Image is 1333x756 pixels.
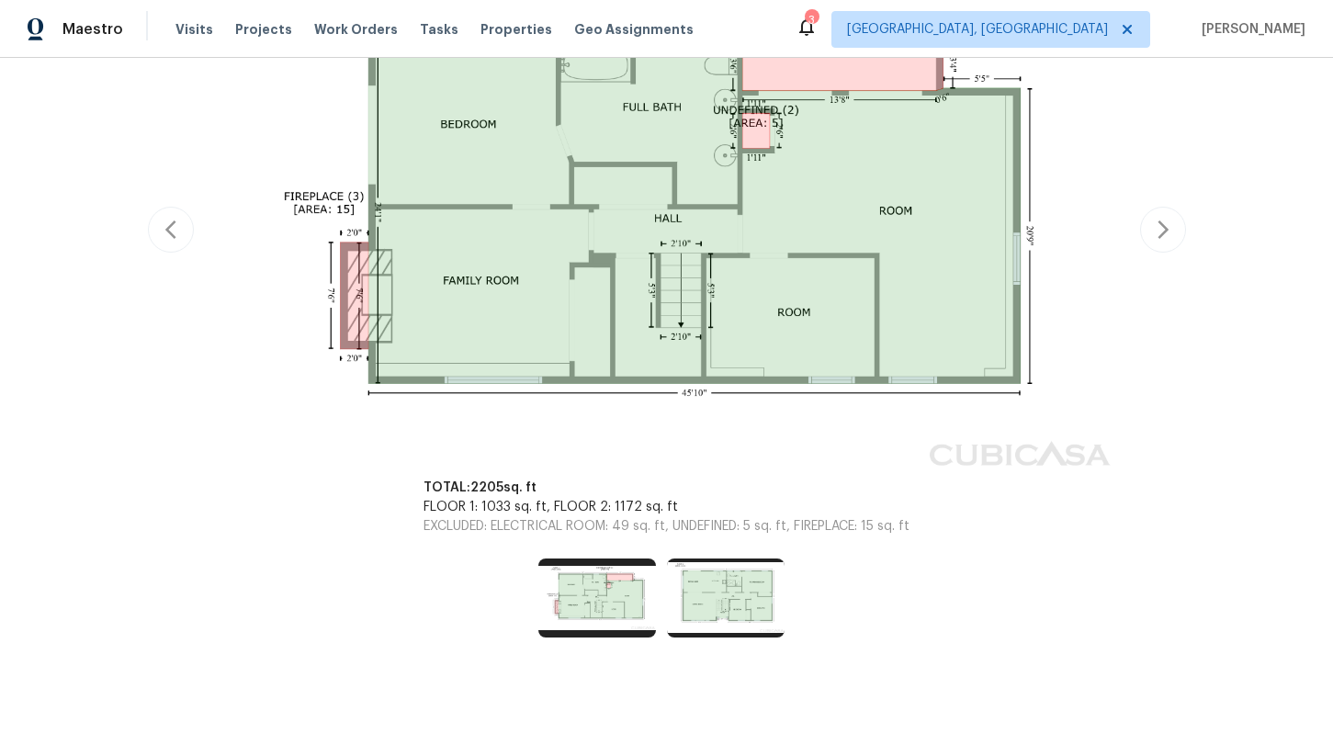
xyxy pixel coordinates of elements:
p: EXCLUDED: ELECTRICAL ROOM: 49 sq. ft, UNDEFINED: 5 sq. ft, FIREPLACE: 15 sq. ft [424,517,909,536]
span: Visits [175,20,213,39]
span: Projects [235,20,292,39]
p: TOTAL: 2205 sq. ft [424,479,909,498]
div: 3 [805,11,818,29]
img: https://cabinet-assets.s3.amazonaws.com/production/storage/27f87217-ba20-4a14-a828-85996a4e9ae9.p... [538,559,656,638]
span: Maestro [62,20,123,39]
p: FLOOR 1: 1033 sq. ft, FLOOR 2: 1172 sq. ft [424,498,909,517]
span: Geo Assignments [574,20,694,39]
span: Properties [480,20,552,39]
span: Work Orders [314,20,398,39]
span: [GEOGRAPHIC_DATA], [GEOGRAPHIC_DATA] [847,20,1108,39]
span: Tasks [420,23,458,36]
img: https://cabinet-assets.s3.amazonaws.com/production/storage/06759a29-4f4d-4370-a915-d16c030fd80c.p... [667,559,785,638]
span: [PERSON_NAME] [1194,20,1305,39]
